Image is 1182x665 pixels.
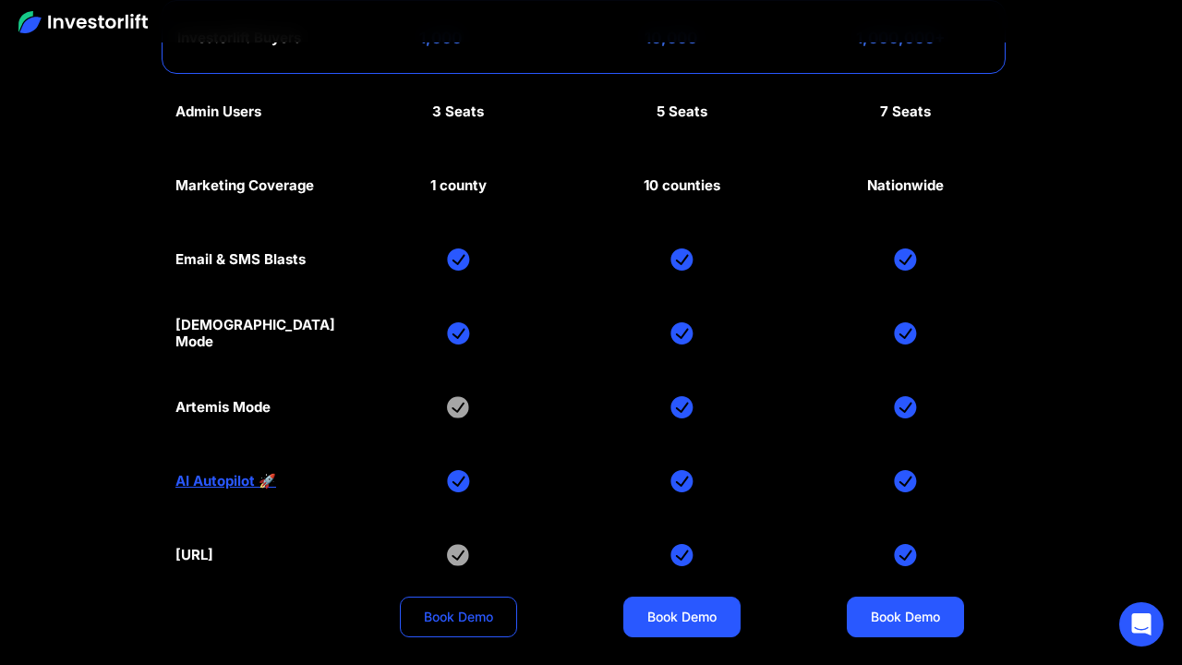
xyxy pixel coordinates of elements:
div: Open Intercom Messenger [1119,602,1164,647]
div: 5 Seats [657,103,707,120]
div: 3 Seats [432,103,484,120]
div: 10 counties [644,177,720,194]
a: AI Autopilot 🚀 [175,473,276,490]
div: Email & SMS Blasts [175,251,306,268]
div: Marketing Coverage [175,177,314,194]
div: Admin Users [175,103,261,120]
a: Book Demo [400,597,517,637]
div: Nationwide [867,177,944,194]
div: [URL] [175,547,213,563]
div: Artemis Mode [175,399,271,416]
div: 1 county [430,177,487,194]
div: [DEMOGRAPHIC_DATA] Mode [175,317,335,350]
a: Book Demo [847,597,964,637]
a: Book Demo [623,597,741,637]
div: 7 Seats [880,103,931,120]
